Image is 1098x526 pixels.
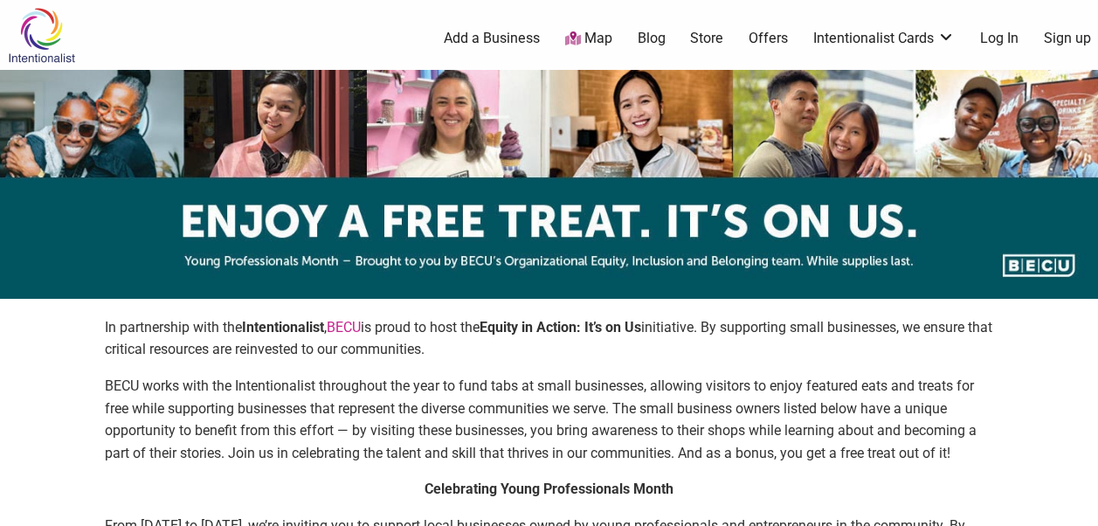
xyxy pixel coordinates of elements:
a: Sign up [1044,29,1091,48]
strong: Intentionalist [242,319,324,336]
a: Add a Business [444,29,540,48]
a: Store [690,29,723,48]
a: Log In [980,29,1019,48]
a: BECU [327,319,361,336]
a: Blog [638,29,666,48]
strong: Equity in Action: It’s on Us [480,319,641,336]
a: Offers [749,29,788,48]
a: Intentionalist Cards [813,29,955,48]
p: BECU works with the Intentionalist throughout the year to fund tabs at small businesses, allowing... [105,375,993,464]
p: In partnership with the , is proud to host the initiative. By supporting small businesses, we ens... [105,316,993,361]
strong: Celebrating Young Professionals Month [425,481,673,497]
a: Map [565,29,612,49]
